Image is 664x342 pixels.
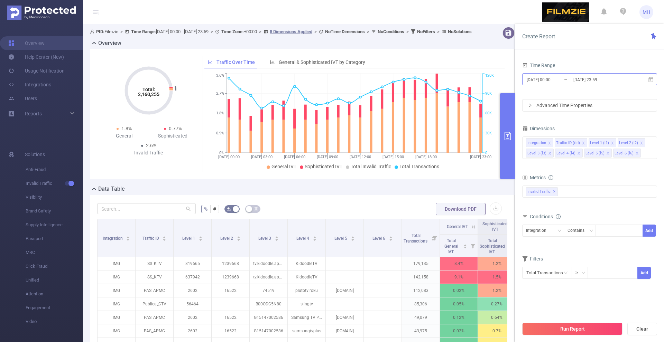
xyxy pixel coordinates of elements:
p: 0.05% [440,297,478,311]
span: General IVT [271,164,296,169]
i: icon: bar-chart [270,60,275,65]
tspan: [DATE] 18:00 [415,155,436,159]
i: icon: caret-up [275,235,278,237]
p: 819665 [174,257,211,270]
i: Filter menu [430,219,440,257]
div: Sort [389,235,393,239]
p: tv.kidoodle.app.Kidoodle [250,257,287,270]
i: icon: close [611,141,614,145]
span: Traffic Over Time [216,59,255,65]
p: 0.12% [440,311,478,324]
i: icon: caret-up [351,235,354,237]
p: 16522 [212,311,249,324]
div: Sort [351,235,355,239]
p: 0.02% [440,284,478,297]
tspan: [DATE] 15:00 [382,155,404,159]
b: No Time Dimensions [325,29,365,34]
p: [DOMAIN] [326,284,363,297]
li: Level 4 (l4) [555,149,583,158]
p: IMG [98,257,135,270]
i: icon: caret-up [463,243,467,245]
p: slingtv [288,297,325,311]
button: Add [643,225,656,237]
span: 2.6% [146,143,156,148]
span: Solutions [25,148,45,161]
b: No Conditions [378,29,404,34]
span: ✕ [553,188,556,196]
i: icon: bg-colors [227,207,231,211]
span: > [257,29,264,34]
p: 112,083 [402,284,440,297]
i: Filter menu [468,235,478,257]
div: General [100,132,149,140]
p: 2602 [174,284,211,297]
p: 56464 [174,297,211,311]
span: MRC [26,246,83,259]
span: Attention [26,287,83,301]
a: Overview [8,36,45,50]
p: 1.5% [478,270,516,284]
div: Level 6 (l6) [615,149,634,158]
span: Anti-Fraud [26,163,83,177]
span: Invalid Traffic [26,177,83,190]
div: Sophisticated [149,132,197,140]
tspan: [DATE] 00:00 [218,155,240,159]
div: Traffic ID (tid) [556,139,580,148]
span: Sophisticated IVT [482,221,508,232]
img: Protected Media [7,6,76,20]
p: IMG [98,284,135,297]
i: icon: down [557,229,562,234]
span: Sophisticated IVT [305,164,342,169]
span: Level 3 [258,236,272,241]
p: 8.4% [440,257,478,270]
span: > [312,29,319,34]
span: General IVT [447,224,468,229]
span: Traffic ID [142,236,160,241]
span: > [209,29,215,34]
span: Click Fraud [26,259,83,273]
p: 1.2% [478,284,516,297]
p: 179,135 [402,257,440,270]
div: icon: rightAdvanced Time Properties [523,99,657,111]
p: Publica_CTV [136,297,173,311]
i: icon: caret-down [126,238,130,240]
tspan: 0 [485,151,487,155]
a: Help Center (New) [8,50,64,64]
input: Start date [526,75,582,84]
button: Clear [627,323,657,335]
span: Engagement [26,301,83,315]
p: 16522 [212,324,249,338]
p: 2602 [174,311,211,324]
span: # [213,206,216,212]
tspan: [DATE] 09:00 [316,155,338,159]
span: Total Transactions [404,233,428,244]
p: 2602 [174,324,211,338]
i: icon: line-chart [208,60,213,65]
tspan: 120K [485,74,494,78]
p: IMG [98,311,135,324]
tspan: 0% [219,151,224,155]
li: Level 1 (l1) [589,138,616,147]
div: Level 5 (l5) [585,149,605,158]
i: icon: user [90,29,96,34]
i: icon: caret-up [237,235,240,237]
span: > [435,29,442,34]
span: Brand Safety [26,204,83,218]
span: Total Sophisticated IVT [480,238,505,254]
a: Reports [25,107,42,121]
p: G15147002586 [250,324,287,338]
p: 74519 [250,284,287,297]
span: MH [643,5,650,19]
p: 49,079 [402,311,440,324]
div: Level 3 (l3) [527,149,546,158]
div: Sort [237,235,241,239]
span: Total Invalid Traffic [351,164,391,169]
span: > [404,29,411,34]
tspan: [DATE] 12:00 [349,155,371,159]
span: Level 2 [220,236,234,241]
p: G15147002586 [250,311,287,324]
b: No Solutions [448,29,472,34]
p: 9.1% [440,270,478,284]
p: [DOMAIN] [326,324,363,338]
p: plutotv roku [288,284,325,297]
